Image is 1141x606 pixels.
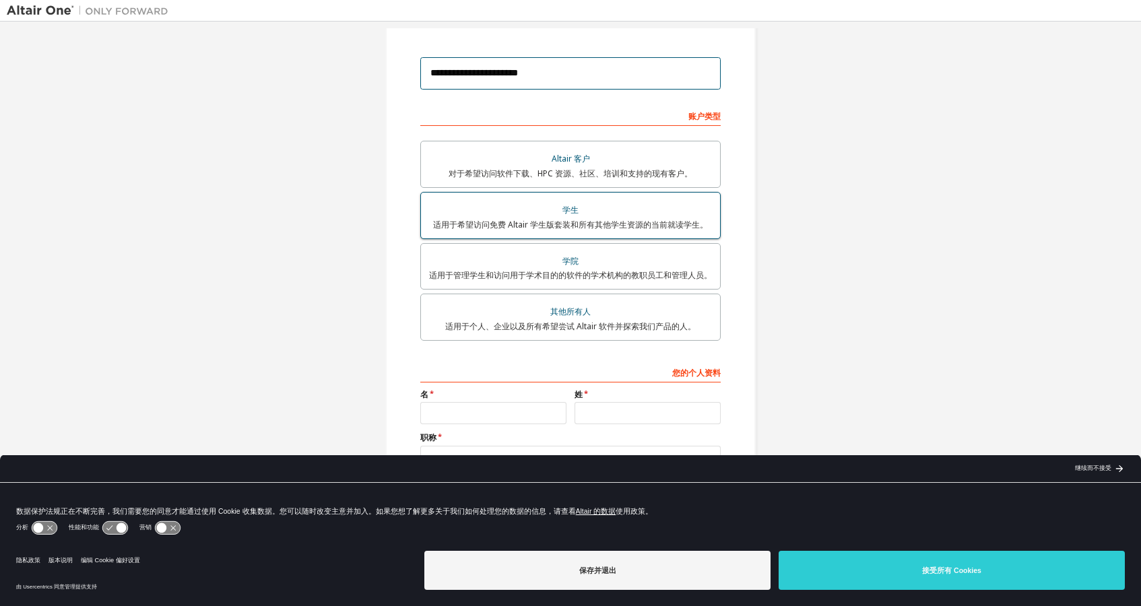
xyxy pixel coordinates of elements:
font: 其他所有人 [550,306,591,317]
font: 您的个人资料 [672,367,721,378]
font: 学院 [562,255,579,267]
font: 适用于希望访问免费 Altair 学生版套装和所有其他学生资源的当前就读学生。 [433,219,708,230]
font: 适用于管理学生和访问用于学术目的的软件的学术机构的教职员工和管理人员。 [429,269,712,281]
font: 适用于个人、企业以及所有希望尝试 Altair 软件并探索我们产品的人。 [445,321,696,332]
font: 姓 [575,389,583,400]
img: 牵牛星一号 [7,4,175,18]
font: 账户类型 [688,110,721,122]
font: 名 [420,389,428,400]
font: 学生 [562,204,579,215]
font: 对于希望访问软件下载、HPC 资源、社区、培训和支持的现有客户。 [449,168,692,179]
font: 职称 [420,432,436,443]
font: Altair 客户 [552,153,590,164]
